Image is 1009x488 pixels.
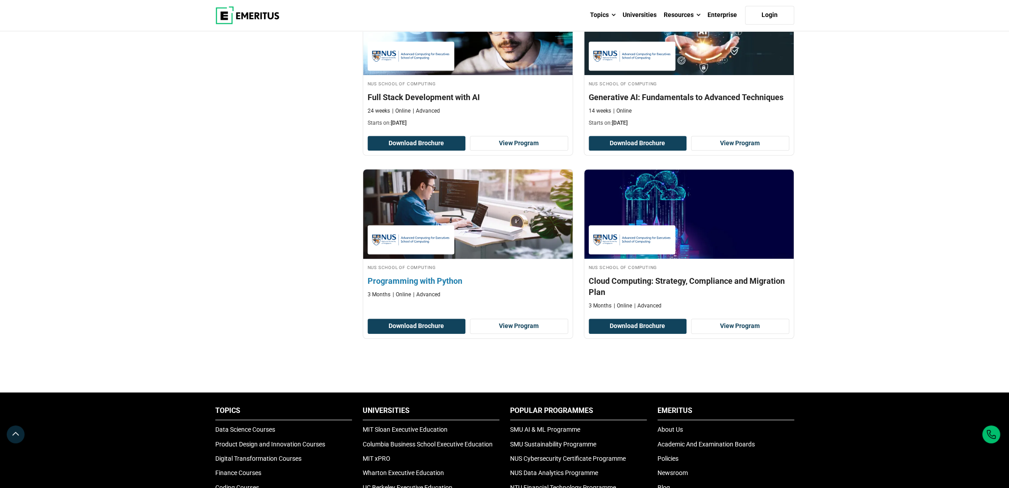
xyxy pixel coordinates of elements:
img: NUS School of Computing [593,230,671,250]
p: Online [614,302,632,310]
h4: Generative AI: Fundamentals to Advanced Techniques [589,92,789,103]
a: About Us [657,426,683,433]
span: [DATE] [612,120,628,126]
h4: NUS School of Computing [589,80,789,87]
a: Wharton Executive Education [363,469,444,476]
p: 14 weeks [589,107,611,115]
span: [DATE] [391,120,406,126]
a: View Program [470,319,568,334]
a: MIT xPRO [363,455,390,462]
a: Digital Transformation Courses [215,455,301,462]
a: SMU Sustainability Programme [510,441,596,448]
a: Columbia Business School Executive Education [363,441,493,448]
img: Programming with Python | Online AI and Machine Learning Course [352,165,583,263]
a: AI and Machine Learning Course by NUS School of Computing - NUS School of Computing NUS School of... [363,169,573,303]
p: 24 weeks [368,107,390,115]
button: Download Brochure [589,136,687,151]
a: Policies [657,455,678,462]
p: Online [613,107,632,115]
a: Newsroom [657,469,688,476]
a: View Program [691,319,789,334]
p: Starts on: [589,119,789,127]
button: Download Brochure [368,136,466,151]
p: 3 Months [368,291,390,299]
img: NUS School of Computing [593,46,671,66]
p: Advanced [413,291,440,299]
p: Starts on: [368,119,568,127]
h4: NUS School of Computing [368,80,568,87]
button: Download Brochure [589,319,687,334]
a: NUS Data Analytics Programme [510,469,598,476]
h4: NUS School of Computing [368,263,568,271]
a: MIT Sloan Executive Education [363,426,448,433]
a: Academic And Examination Boards [657,441,755,448]
button: Download Brochure [368,319,466,334]
img: NUS School of Computing [372,46,450,66]
a: Data Science Courses [215,426,275,433]
p: Advanced [413,107,440,115]
h4: Full Stack Development with AI [368,92,568,103]
h4: NUS School of Computing [589,263,789,271]
a: View Program [691,136,789,151]
a: View Program [470,136,568,151]
a: Strategy and Innovation Course by NUS School of Computing - NUS School of Computing NUS School of... [584,169,794,314]
p: Advanced [634,302,662,310]
a: NUS Cybersecurity Certificate Programme [510,455,626,462]
h4: Programming with Python [368,275,568,286]
a: Product Design and Innovation Courses [215,441,325,448]
p: Online [393,291,411,299]
p: Online [392,107,410,115]
h4: Cloud Computing: Strategy, Compliance and Migration Plan [589,275,789,298]
a: SMU AI & ML Programme [510,426,580,433]
a: Finance Courses [215,469,261,476]
img: Cloud Computing: Strategy, Compliance and Migration Plan | Online Strategy and Innovation Course [584,169,794,259]
p: 3 Months [589,302,611,310]
a: Login [745,6,794,25]
img: NUS School of Computing [372,230,450,250]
